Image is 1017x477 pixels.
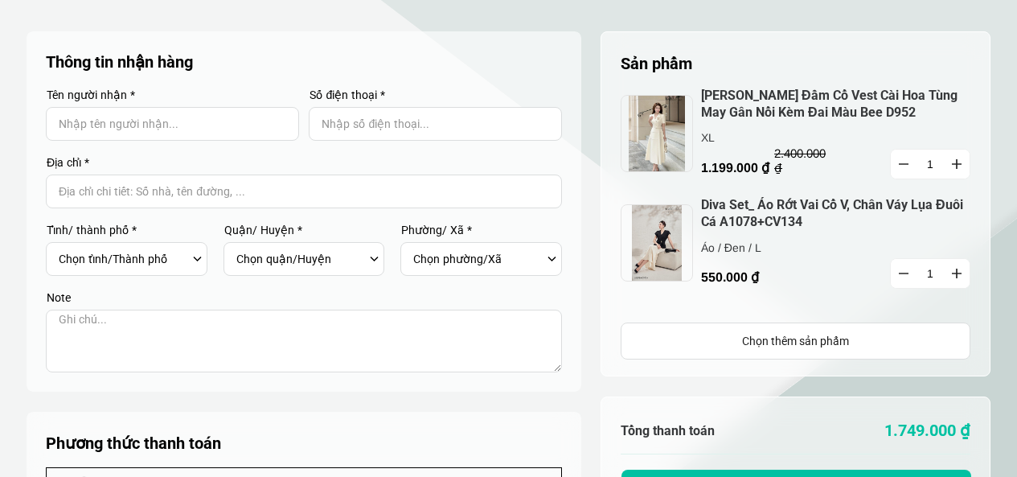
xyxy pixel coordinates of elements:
label: Tỉnh/ thành phố * [46,224,207,236]
p: 1.749.000 ₫ [796,418,971,443]
input: Input address with auto completion [46,175,562,208]
img: jpeg.jpeg [621,95,693,172]
p: Áo / Đen / L [701,239,861,257]
p: 550.000 ₫ [701,267,862,287]
h5: Sản phẩm [621,51,970,76]
label: Địa chỉ * [46,157,562,168]
h5: Phương thức thanh toán [46,431,562,455]
label: Số điện thoại * [309,89,562,101]
p: Thông tin nhận hàng [46,51,563,73]
input: Input Nhập tên người nhận... [46,107,299,141]
a: [PERSON_NAME] Đầm Cổ Vest Cài Hoa Tùng May Gân Nổi Kèm Đai Màu Bee D952 [701,88,970,121]
p: XL [701,129,861,146]
a: Chọn thêm sản phẩm [621,323,970,360]
input: Input Nhập số điện thoại... [309,107,562,141]
a: Diva Set_ Áo Rớt Vai Cổ V, Chân Váy Lụa Đuôi Cá A1078+CV134 [701,197,970,231]
label: Tên người nhận * [46,89,299,101]
input: Quantity input [891,259,970,288]
label: Quận/ Huyện * [223,224,385,236]
h6: Tổng thanh toán [621,423,796,438]
p: 1.199.000 ₫ [701,158,862,178]
select: Select province [59,245,188,273]
p: 2.400.000 ₫ [774,146,832,175]
select: Select commune [413,245,543,273]
img: jpeg.jpeg [621,204,693,282]
select: Select district [236,245,366,273]
label: Phường/ Xã * [400,224,562,236]
div: Chọn thêm sản phẩm [621,332,970,350]
label: Note [46,292,562,303]
input: Quantity input [891,150,970,179]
